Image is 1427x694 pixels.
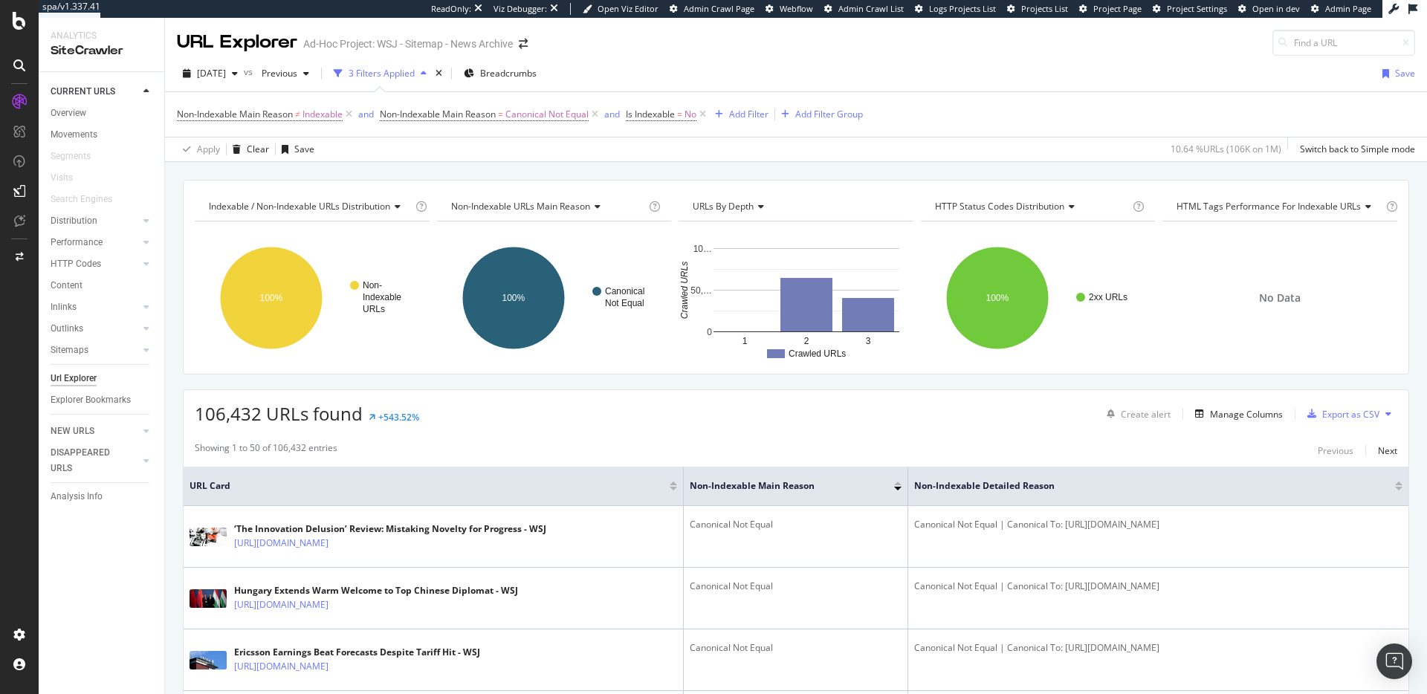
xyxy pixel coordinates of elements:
div: Url Explorer [51,371,97,386]
text: 100% [260,293,283,303]
div: Canonical Not Equal | Canonical To: [URL][DOMAIN_NAME] [914,641,1402,655]
span: Projects List [1021,3,1068,14]
a: Distribution [51,213,139,229]
div: Canonical Not Equal | Canonical To: [URL][DOMAIN_NAME] [914,580,1402,593]
div: Clear [247,143,269,155]
span: Project Settings [1167,3,1227,14]
text: 0 [708,327,713,337]
div: Export as CSV [1322,408,1379,421]
div: Sitemaps [51,343,88,358]
span: Non-Indexable Main Reason [380,108,496,120]
span: Breadcrumbs [480,67,537,80]
text: URLs [363,304,385,314]
span: 106,432 URLs found [195,401,363,426]
div: Save [1395,67,1415,80]
div: Outlinks [51,321,83,337]
div: Save [294,143,314,155]
div: Inlinks [51,299,77,315]
button: Manage Columns [1189,405,1283,423]
div: A chart. [437,233,670,363]
a: Content [51,278,154,294]
div: Canonical Not Equal [690,518,902,531]
span: Canonical Not Equal [505,104,589,125]
text: 2 [804,336,809,346]
div: SiteCrawler [51,42,152,59]
img: main image [190,528,227,546]
span: Logs Projects List [929,3,996,14]
span: URLs by Depth [693,200,754,213]
button: and [604,107,620,121]
span: No Data [1259,291,1301,305]
div: Movements [51,127,97,143]
a: Inlinks [51,299,139,315]
a: Performance [51,235,139,250]
button: Add Filter [709,106,768,123]
button: Previous [1318,441,1353,459]
a: Segments [51,149,106,164]
a: Webflow [766,3,813,15]
a: HTTP Codes [51,256,139,272]
button: Next [1378,441,1397,459]
h4: HTTP Status Codes Distribution [932,195,1130,218]
div: Switch back to Simple mode [1300,143,1415,155]
div: Hungary Extends Warm Welcome to Top Chinese Diplomat - WSJ [234,584,518,597]
text: Crawled URLs [679,262,690,319]
div: and [358,108,374,120]
h4: URLs by Depth [690,195,900,218]
svg: A chart. [195,233,427,363]
span: Admin Crawl Page [684,3,754,14]
button: Switch back to Simple mode [1294,137,1415,161]
div: Viz Debugger: [494,3,547,15]
text: 1 [742,336,748,346]
text: Canonical [605,286,644,296]
a: Project Page [1079,3,1142,15]
text: 3 [866,336,871,346]
text: Not Equal [605,298,644,308]
span: Is Indexable [626,108,675,120]
div: Performance [51,235,103,250]
a: Admin Page [1311,3,1371,15]
button: Apply [177,137,220,161]
img: main image [190,651,227,669]
div: Open Intercom Messenger [1376,643,1412,679]
span: Non-Indexable URLs Main Reason [451,200,590,213]
a: Outlinks [51,321,139,337]
span: Admin Crawl List [838,3,904,14]
span: Project Page [1093,3,1142,14]
div: Canonical Not Equal | Canonical To: [URL][DOMAIN_NAME] [914,518,1402,531]
span: Non-Indexable Main Reason [690,479,873,493]
span: = [498,108,503,120]
svg: A chart. [921,233,1153,363]
div: Apply [197,143,220,155]
a: Open Viz Editor [583,3,659,15]
div: 3 Filters Applied [349,67,415,80]
span: Admin Page [1325,3,1371,14]
a: Explorer Bookmarks [51,392,154,408]
h4: Indexable / Non-Indexable URLs Distribution [206,195,412,218]
div: Next [1378,444,1397,457]
a: CURRENT URLS [51,84,139,100]
div: Overview [51,106,86,121]
span: = [677,108,682,120]
div: DISAPPEARED URLS [51,445,126,476]
text: 10… [693,244,712,254]
button: [DATE] [177,62,244,85]
div: Previous [1318,444,1353,457]
div: Create alert [1121,408,1171,421]
a: Url Explorer [51,371,154,386]
div: and [604,108,620,120]
div: ‘The Innovation Delusion’ Review: Mistaking Novelty for Progress - WSJ [234,522,546,536]
div: Search Engines [51,192,112,207]
div: +543.52% [378,411,419,424]
text: 2xx URLs [1089,292,1127,302]
span: Open in dev [1252,3,1300,14]
text: 50,… [691,285,713,296]
div: URL Explorer [177,30,297,55]
button: Clear [227,137,269,161]
a: Sitemaps [51,343,139,358]
text: 100% [986,293,1009,303]
div: Ericsson Earnings Beat Forecasts Despite Tariff Hit - WSJ [234,646,480,659]
div: Manage Columns [1210,408,1283,421]
span: Indexable / Non-Indexable URLs distribution [209,200,390,213]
